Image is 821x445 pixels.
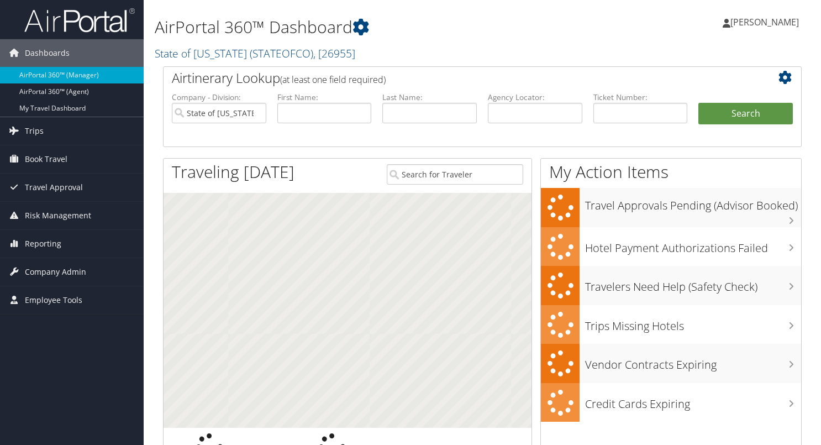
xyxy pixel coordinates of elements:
[172,160,294,184] h1: Traveling [DATE]
[172,69,740,87] h2: Airtinerary Lookup
[541,227,801,266] a: Hotel Payment Authorizations Failed
[24,7,135,33] img: airportal-logo.png
[585,313,801,334] h3: Trips Missing Hotels
[250,46,313,61] span: ( STATEOFCO )
[25,117,44,145] span: Trips
[25,258,86,286] span: Company Admin
[585,192,801,213] h3: Travel Approvals Pending (Advisor Booked)
[277,92,372,103] label: First Name:
[541,160,801,184] h1: My Action Items
[25,202,91,229] span: Risk Management
[155,46,355,61] a: State of [US_STATE]
[593,92,688,103] label: Ticket Number:
[280,74,386,86] span: (at least one field required)
[25,39,70,67] span: Dashboards
[585,235,801,256] h3: Hotel Payment Authorizations Failed
[382,92,477,103] label: Last Name:
[541,305,801,344] a: Trips Missing Hotels
[541,188,801,227] a: Travel Approvals Pending (Advisor Booked)
[585,274,801,295] h3: Travelers Need Help (Safety Check)
[172,92,266,103] label: Company - Division:
[25,174,83,201] span: Travel Approval
[698,103,793,125] button: Search
[541,344,801,383] a: Vendor Contracts Expiring
[488,92,582,103] label: Agency Locator:
[541,383,801,422] a: Credit Cards Expiring
[25,145,67,173] span: Book Travel
[313,46,355,61] span: , [ 26955 ]
[25,286,82,314] span: Employee Tools
[585,391,801,412] h3: Credit Cards Expiring
[585,352,801,373] h3: Vendor Contracts Expiring
[730,16,799,28] span: [PERSON_NAME]
[155,15,592,39] h1: AirPortal 360™ Dashboard
[723,6,810,39] a: [PERSON_NAME]
[25,230,61,258] span: Reporting
[387,164,524,185] input: Search for Traveler
[541,266,801,305] a: Travelers Need Help (Safety Check)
